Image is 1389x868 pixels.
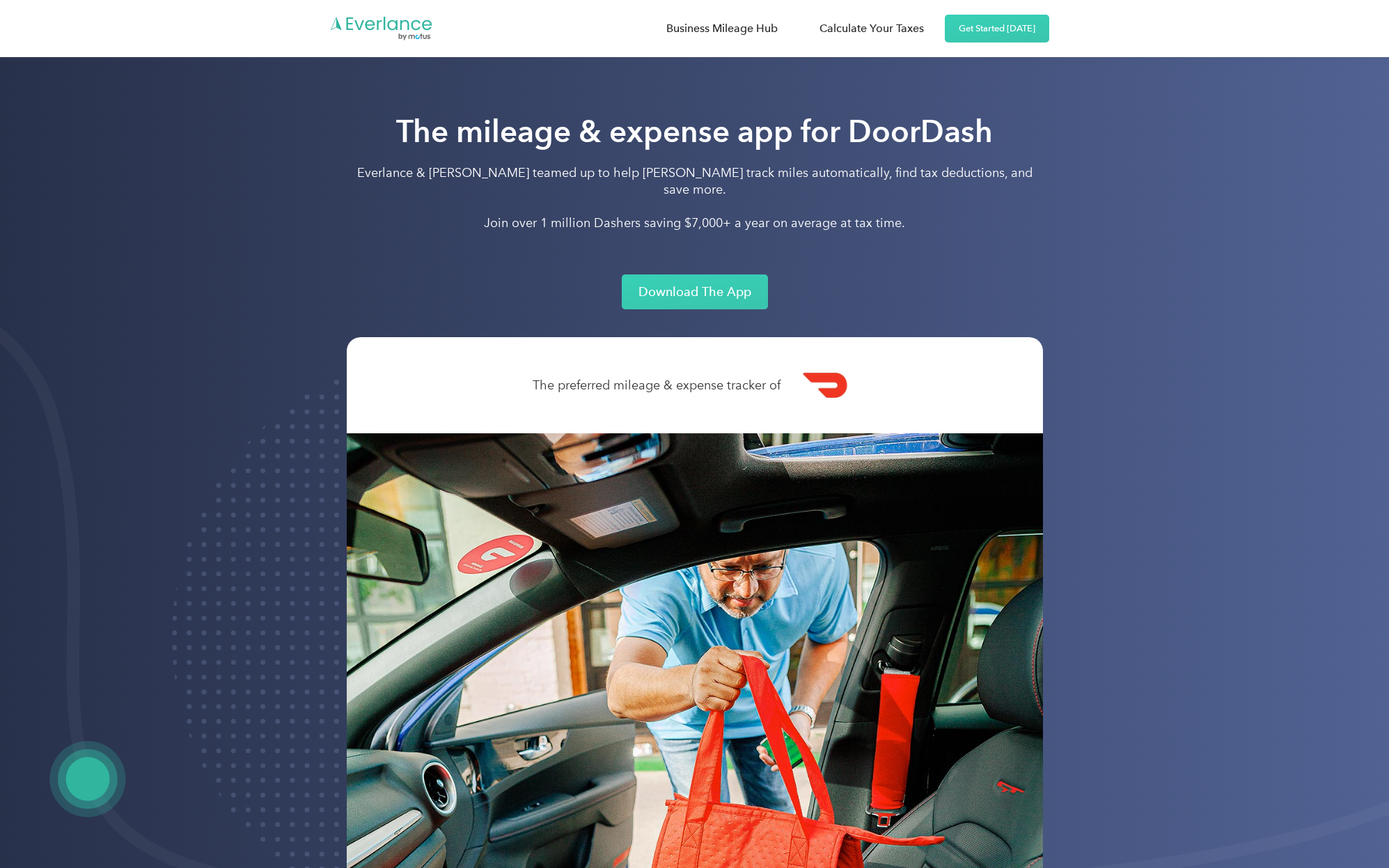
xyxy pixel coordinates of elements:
[347,164,1043,231] p: Everlance & [PERSON_NAME] teamed up to help [PERSON_NAME] track miles automatically, find tax ded...
[794,354,857,417] img: Doordash logo
[945,15,1049,42] a: Get Started [DATE]
[652,16,792,41] a: Business Mileage Hub
[533,376,794,395] div: The preferred mileage & expense tracker of
[622,274,768,309] a: Download The App
[329,15,434,42] img: Everlance logo
[806,16,938,41] a: Calculate Your Taxes
[347,112,1043,151] h1: The mileage & expense app for DoorDash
